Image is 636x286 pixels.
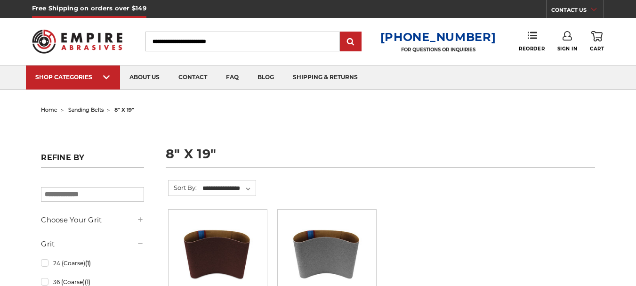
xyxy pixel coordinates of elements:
[590,46,604,52] span: Cart
[169,65,217,90] a: contact
[32,24,122,59] img: Empire Abrasives
[283,65,367,90] a: shipping & returns
[41,153,144,168] h5: Refine by
[41,106,57,113] a: home
[41,214,144,226] h5: Choose Your Grit
[114,106,134,113] span: 8" x 19"
[557,46,578,52] span: Sign In
[217,65,248,90] a: faq
[590,31,604,52] a: Cart
[341,33,360,51] input: Submit
[35,74,111,81] div: SHOP CATEGORIES
[185,245,250,263] a: Quick view
[519,31,545,51] a: Reorder
[169,180,197,195] label: Sort By:
[41,238,144,250] h5: Grit
[201,181,256,196] select: Sort By:
[68,106,104,113] a: sanding belts
[166,147,595,168] h1: 8" x 19"
[85,278,90,286] span: (1)
[85,260,91,267] span: (1)
[120,65,169,90] a: about us
[380,30,496,44] a: [PHONE_NUMBER]
[380,47,496,53] p: FOR QUESTIONS OR INQUIRIES
[41,255,144,271] a: 24 (Coarse)
[519,46,545,52] span: Reorder
[551,5,604,18] a: CONTACT US
[294,245,359,263] a: Quick view
[248,65,283,90] a: blog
